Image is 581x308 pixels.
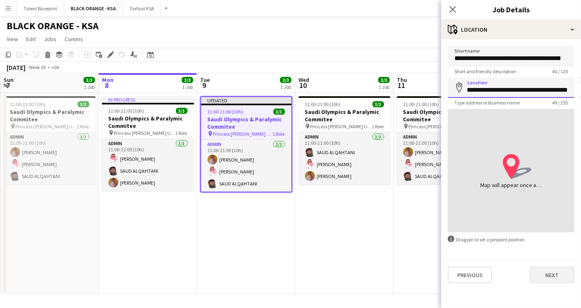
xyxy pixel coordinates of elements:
[280,84,291,90] div: 1 Job
[4,108,96,123] h3: Saudi Olympics & Paralymic Commitee
[373,101,384,107] span: 3/3
[448,68,523,74] span: Short and friendly description
[26,35,36,43] span: Edit
[201,116,292,130] h3: Saudi Olympics & Paralymic Commitee
[4,76,14,83] span: Sun
[448,100,526,106] span: Type address or business name
[200,96,292,192] app-job-card: Updated11:00-21:00 (10h)3/3Saudi Olympics & Paralymic Commitee Princess [PERSON_NAME] University1...
[199,81,210,90] span: 9
[51,64,59,70] div: +04
[546,68,574,74] span: 43 / 120
[409,123,470,130] span: Princess [PERSON_NAME] University
[23,34,39,44] a: Edit
[397,108,489,123] h3: Saudi Olympics & Paralymic Commitee
[16,123,77,130] span: Princess [PERSON_NAME] University
[64,0,123,16] button: BLACK ORANGE - KSA
[4,132,96,184] app-card-role: Admin3/311:00-21:00 (10h)[PERSON_NAME][PERSON_NAME]SAUD ALQAHTANI
[273,131,285,137] span: 1 Role
[176,130,187,136] span: 1 Role
[84,84,95,90] div: 1 Job
[403,101,439,107] span: 11:00-21:00 (10h)
[3,34,21,44] a: View
[310,123,372,130] span: Princess [PERSON_NAME] University
[17,0,64,16] button: Talent Blueprint
[396,81,407,90] span: 11
[4,96,96,184] app-job-card: 11:00-21:00 (10h)3/3Saudi Olympics & Paralymic Commitee Princess [PERSON_NAME] University1 RoleAd...
[397,132,489,184] app-card-role: Admin3/311:00-21:00 (10h)[PERSON_NAME][PERSON_NAME]SAUD ALQAHTANI
[41,34,60,44] a: Jobs
[208,109,243,115] span: 11:00-21:00 (10h)
[77,123,89,130] span: 1 Role
[65,35,83,43] span: Comms
[213,131,273,137] span: Princess [PERSON_NAME] University
[297,81,309,90] span: 10
[299,108,391,123] h3: Saudi Olympics & Paralymic Commitee
[102,96,194,191] app-job-card: In progress11:00-21:00 (10h)3/3Saudi Olympics & Paralymic Commitee Princess [PERSON_NAME] Univers...
[530,267,574,283] button: Next
[441,20,581,39] div: Location
[441,4,581,15] h3: Job Details
[61,34,86,44] a: Comms
[480,181,542,189] div: Map will appear once address has been added
[78,101,89,107] span: 3/3
[7,35,18,43] span: View
[7,63,25,72] div: [DATE]
[102,115,194,130] h3: Saudi Olympics & Paralymic Commitee
[273,109,285,115] span: 3/3
[123,0,161,16] button: Tarfaat KSA
[378,77,390,83] span: 3/3
[10,101,46,107] span: 11:00-21:00 (10h)
[101,81,113,90] span: 8
[102,96,194,103] div: In progress
[176,108,187,114] span: 3/3
[7,20,99,32] h1: BLACK ORANGE - KSA
[27,64,48,70] span: Week 36
[114,130,176,136] span: Princess [PERSON_NAME] University
[102,139,194,191] app-card-role: Admin3/311:00-21:00 (10h)[PERSON_NAME]SAUD ALQAHTANI[PERSON_NAME]
[299,132,391,184] app-card-role: Admin3/311:00-21:00 (10h)SAUD ALQAHTANI[PERSON_NAME][PERSON_NAME]
[109,108,144,114] span: 11:00-21:00 (10h)
[448,236,574,243] div: Drag pin to set a pinpoint position
[200,76,210,83] span: Tue
[2,81,14,90] span: 7
[305,101,341,107] span: 11:00-21:00 (10h)
[102,76,113,83] span: Mon
[299,96,391,184] app-job-card: 11:00-21:00 (10h)3/3Saudi Olympics & Paralymic Commitee Princess [PERSON_NAME] University1 RoleAd...
[397,76,407,83] span: Thu
[182,84,193,90] div: 1 Job
[201,97,292,104] div: Updated
[546,100,574,106] span: 49 / 255
[379,84,389,90] div: 1 Job
[397,96,489,184] app-job-card: 11:00-21:00 (10h)3/3Saudi Olympics & Paralymic Commitee Princess [PERSON_NAME] University1 RoleAd...
[182,77,193,83] span: 3/3
[44,35,56,43] span: Jobs
[299,76,309,83] span: Wed
[83,77,95,83] span: 3/3
[280,77,292,83] span: 3/3
[201,140,292,192] app-card-role: Admin3/311:00-21:00 (10h)[PERSON_NAME][PERSON_NAME]SAUD ALQAHTANI
[372,123,384,130] span: 1 Role
[448,267,492,283] button: Previous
